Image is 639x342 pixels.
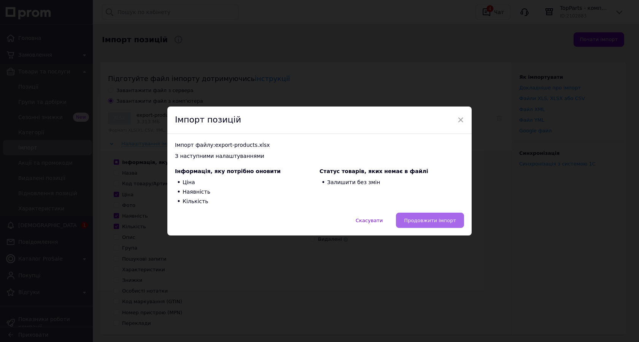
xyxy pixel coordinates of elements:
[319,178,464,188] li: Залишити без змін
[175,187,319,197] li: Наявність
[167,107,472,134] div: Імпорт позицій
[175,197,319,206] li: Кількість
[348,213,391,228] button: Скасувати
[356,218,383,223] span: Скасувати
[319,168,428,174] span: Статус товарів, яких немає в файлі
[175,153,464,160] div: З наступними налаштуваннями
[457,113,464,126] span: ×
[404,218,456,223] span: Продовжити імпорт
[175,178,319,188] li: Ціна
[175,168,281,174] span: Інформація, яку потрібно оновити
[175,142,464,149] div: Імпорт файлу: export-products.xlsx
[396,213,464,228] button: Продовжити імпорт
